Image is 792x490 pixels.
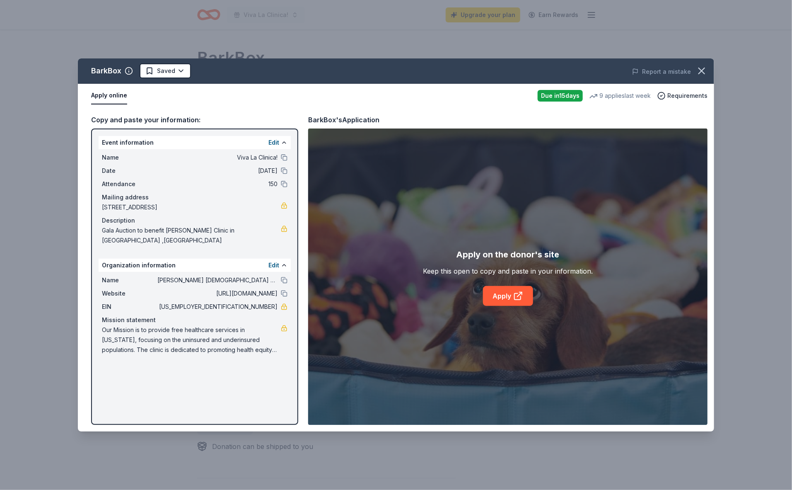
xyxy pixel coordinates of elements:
[102,302,157,312] span: EIN
[91,64,121,78] div: BarkBox
[102,179,157,189] span: Attendance
[102,275,157,285] span: Name
[667,91,707,101] span: Requirements
[268,138,279,148] button: Edit
[102,153,157,163] span: Name
[308,114,379,125] div: BarkBox's Application
[102,315,287,325] div: Mission statement
[91,87,127,104] button: Apply online
[102,192,287,202] div: Mailing address
[157,153,278,163] span: Viva La Clinica!
[157,66,175,76] span: Saved
[99,259,291,272] div: Organization information
[102,202,281,212] span: [STREET_ADDRESS]
[102,226,281,245] span: Gala Auction to benefit [PERSON_NAME] Clinic in [GEOGRAPHIC_DATA] ,[GEOGRAPHIC_DATA]
[268,260,279,270] button: Edit
[483,286,533,306] a: Apply
[102,216,287,226] div: Description
[102,166,157,176] span: Date
[102,289,157,298] span: Website
[91,114,298,125] div: Copy and paste your information:
[423,266,593,276] div: Keep this open to copy and paste in your information.
[456,248,560,261] div: Apply on the donor's site
[589,91,651,101] div: 9 applies last week
[657,91,707,101] button: Requirements
[157,179,278,189] span: 150
[102,325,281,355] span: Our Mission is to provide free healthcare services in [US_STATE], focusing on the uninsured and u...
[99,136,291,149] div: Event information
[157,302,278,312] span: [US_EMPLOYER_IDENTIFICATION_NUMBER]
[140,63,191,78] button: Saved
[157,275,278,285] span: [PERSON_NAME] [DEMOGRAPHIC_DATA] Clinic
[157,166,278,176] span: [DATE]
[538,90,583,102] div: Due in 15 days
[632,67,691,77] button: Report a mistake
[157,289,278,298] span: [URL][DOMAIN_NAME]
